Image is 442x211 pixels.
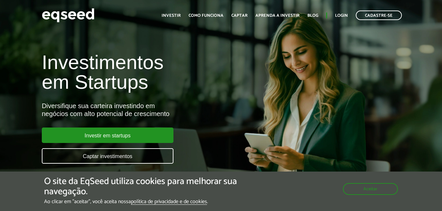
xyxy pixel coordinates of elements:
[42,7,94,24] img: EqSeed
[131,199,207,205] a: política de privacidade e de cookies
[44,176,256,197] h5: O site da EqSeed utiliza cookies para melhorar sua navegação.
[356,11,402,20] a: Cadastre-se
[335,13,348,18] a: Login
[307,13,318,18] a: Blog
[44,199,256,205] p: Ao clicar em "aceitar", você aceita nossa .
[231,13,247,18] a: Captar
[255,13,299,18] a: Aprenda a investir
[42,102,253,118] div: Diversifique sua carteira investindo em negócios com alto potencial de crescimento
[189,13,223,18] a: Como funciona
[162,13,181,18] a: Investir
[343,183,398,195] button: Aceitar
[42,148,173,164] a: Captar investimentos
[42,128,173,143] a: Investir em startups
[42,53,253,92] h1: Investimentos em Startups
